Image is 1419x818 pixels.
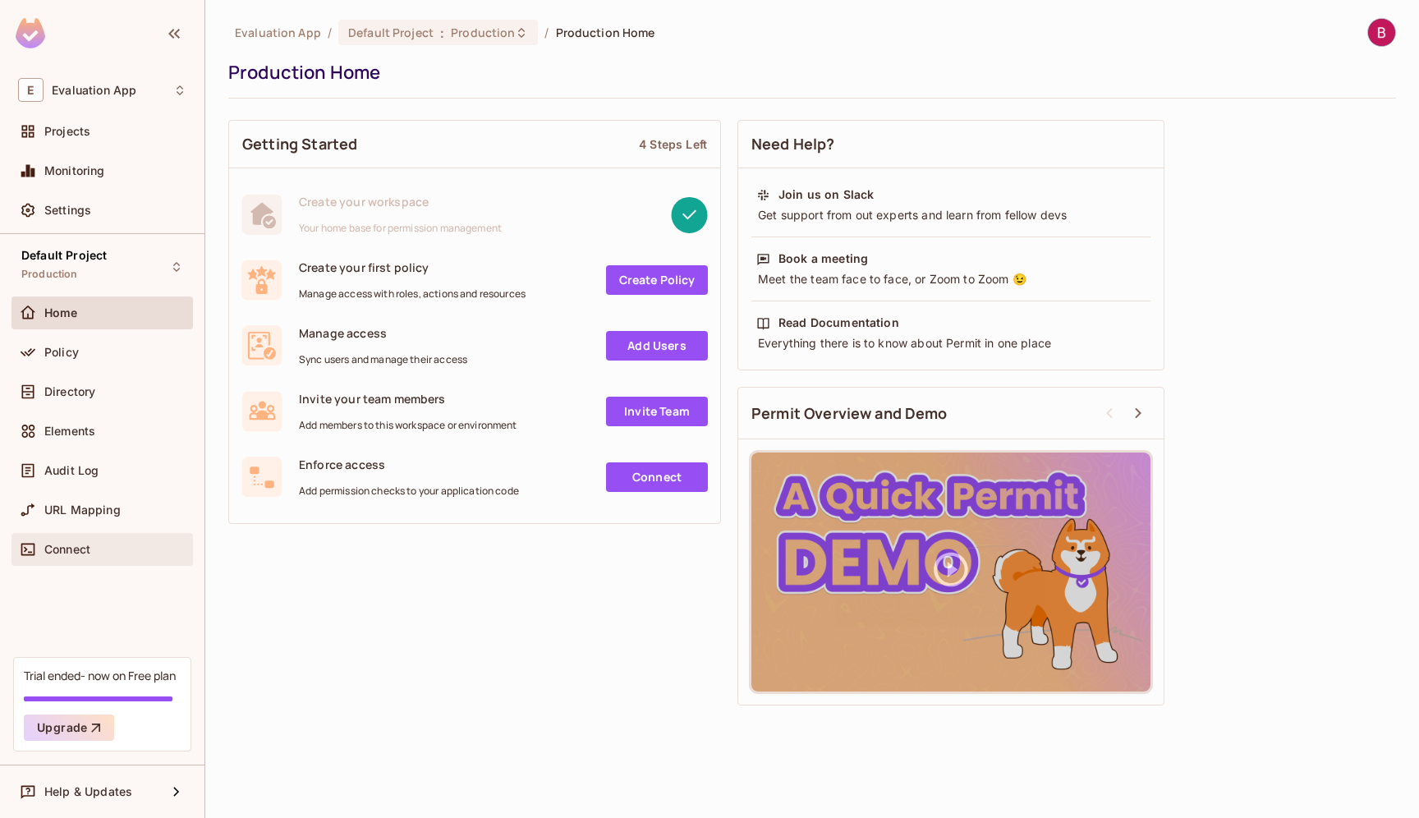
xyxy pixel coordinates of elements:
[235,25,321,40] span: the active workspace
[299,260,526,275] span: Create your first policy
[756,271,1146,287] div: Meet the team face to face, or Zoom to Zoom 😉
[44,425,95,438] span: Elements
[24,668,176,683] div: Trial ended- now on Free plan
[606,265,708,295] a: Create Policy
[299,194,502,209] span: Create your workspace
[328,25,332,40] li: /
[242,134,357,154] span: Getting Started
[299,391,517,407] span: Invite your team members
[24,715,114,741] button: Upgrade
[21,249,107,262] span: Default Project
[44,164,105,177] span: Monitoring
[606,397,708,426] a: Invite Team
[52,84,136,97] span: Workspace: Evaluation App
[606,331,708,361] a: Add Users
[44,385,95,398] span: Directory
[44,306,78,319] span: Home
[299,419,517,432] span: Add members to this workspace or environment
[44,464,99,477] span: Audit Log
[606,462,708,492] a: Connect
[299,325,467,341] span: Manage access
[751,403,948,424] span: Permit Overview and Demo
[18,78,44,102] span: E
[299,353,467,366] span: Sync users and manage their access
[756,207,1146,223] div: Get support from out experts and learn from fellow devs
[44,543,90,556] span: Connect
[348,25,434,40] span: Default Project
[16,18,45,48] img: SReyMgAAAABJRU5ErkJggg==
[299,222,502,235] span: Your home base for permission management
[778,186,874,203] div: Join us on Slack
[756,335,1146,352] div: Everything there is to know about Permit in one place
[556,25,655,40] span: Production Home
[44,204,91,217] span: Settings
[439,26,445,39] span: :
[299,457,519,472] span: Enforce access
[299,485,519,498] span: Add permission checks to your application code
[299,287,526,301] span: Manage access with roles, actions and resources
[639,136,707,152] div: 4 Steps Left
[44,125,90,138] span: Projects
[228,60,1388,85] div: Production Home
[751,134,835,154] span: Need Help?
[44,346,79,359] span: Policy
[21,268,78,281] span: Production
[544,25,549,40] li: /
[1368,19,1395,46] img: Bradley Thornhill
[778,315,899,331] div: Read Documentation
[778,250,868,267] div: Book a meeting
[451,25,515,40] span: Production
[44,503,121,517] span: URL Mapping
[44,785,132,798] span: Help & Updates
